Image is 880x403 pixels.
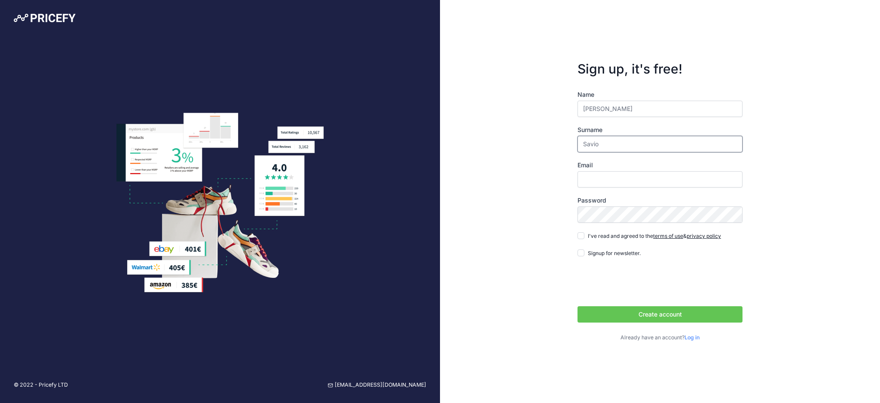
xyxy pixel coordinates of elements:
[577,61,742,77] h3: Sign up, it's free!
[328,381,426,389] a: [EMAIL_ADDRESS][DOMAIN_NAME]
[577,126,742,134] label: Surname
[577,90,742,99] label: Name
[577,161,742,169] label: Email
[14,14,76,22] img: Pricefy
[653,233,683,239] a: terms of use
[684,334,700,341] a: Log in
[577,334,742,342] p: Already have an account?
[687,233,721,239] a: privacy policy
[588,233,721,239] span: I've read and agreed to the &
[577,196,742,205] label: Password
[577,266,708,299] iframe: reCAPTCHA
[14,381,68,389] p: © 2022 - Pricefy LTD
[577,306,742,323] button: Create account
[588,250,641,256] span: Signup for newsletter.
